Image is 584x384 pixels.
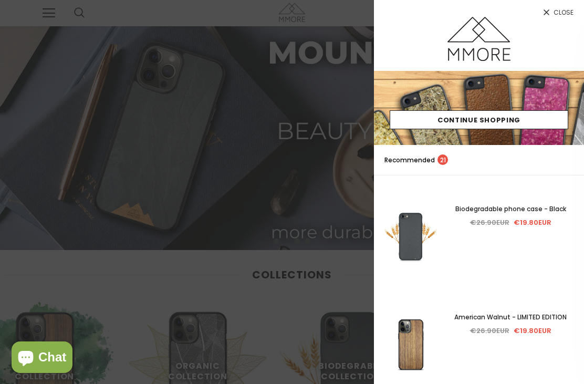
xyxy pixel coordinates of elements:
span: Close [554,9,573,16]
span: €19.80EUR [514,326,551,336]
span: €19.80EUR [514,217,551,227]
span: €26.90EUR [470,217,509,227]
a: Biodegradable phone case - Black [447,203,573,215]
span: 21 [437,154,448,165]
span: Biodegradable phone case - Black [455,204,566,213]
span: €26.90EUR [470,326,509,336]
span: American Walnut - LIMITED EDITION [454,313,567,321]
a: American Walnut - LIMITED EDITION [447,312,573,323]
a: search [563,155,573,165]
inbox-online-store-chat: Shopify online store chat [8,341,76,376]
p: Recommended [384,154,448,165]
a: Continue Shopping [390,110,568,129]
